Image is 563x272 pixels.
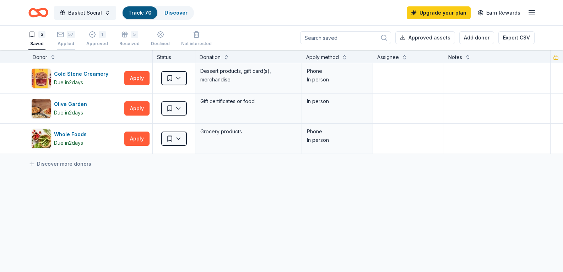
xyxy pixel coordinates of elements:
[300,31,391,44] input: Search saved
[122,6,194,20] button: Track· 70Discover
[28,28,45,50] button: 3Saved
[151,41,170,47] div: Declined
[124,101,150,116] button: Apply
[307,75,368,84] div: In person
[119,41,140,47] div: Received
[200,66,297,85] div: Dessert products, gift card(s), merchandise
[28,160,91,168] a: Discover more donors
[181,28,212,50] button: Not interested
[200,127,297,137] div: Grocery products
[54,108,83,117] div: Due in 2 days
[67,31,75,38] div: 57
[151,28,170,50] button: Declined
[407,6,471,19] a: Upgrade your plan
[307,136,368,144] div: In person
[395,31,455,44] button: Approved assets
[57,41,75,47] div: Applied
[498,31,535,44] button: Export CSV
[86,41,108,47] div: Approved
[306,53,339,62] div: Apply method
[473,6,525,19] a: Earn Rewards
[32,99,51,118] img: Image for Olive Garden
[128,10,152,16] a: Track· 70
[86,28,108,50] button: 1Approved
[181,41,212,47] div: Not interested
[54,139,83,147] div: Due in 2 days
[119,28,140,50] button: 5Received
[164,10,188,16] a: Discover
[31,129,121,149] button: Image for Whole FoodsWhole FoodsDue in2days
[32,69,51,88] img: Image for Cold Stone Creamery
[31,98,121,118] button: Image for Olive GardenOlive GardenDue in2days
[200,96,297,106] div: Gift certificates or food
[124,132,150,146] button: Apply
[32,129,51,148] img: Image for Whole Foods
[124,71,150,85] button: Apply
[54,100,90,108] div: Olive Garden
[54,70,111,78] div: Cold Stone Creamery
[448,53,462,62] div: Notes
[54,6,116,20] button: Basket Social
[31,68,121,88] button: Image for Cold Stone CreameryCold Stone CreameryDue in2days
[38,31,45,38] div: 3
[131,31,138,38] div: 5
[307,67,368,75] div: Phone
[377,53,399,62] div: Assignee
[459,31,494,44] button: Add donor
[54,130,90,139] div: Whole Foods
[57,28,75,50] button: 57Applied
[28,4,48,21] a: Home
[68,9,102,17] span: Basket Social
[200,53,221,62] div: Donation
[54,78,83,87] div: Due in 2 days
[99,31,106,38] div: 1
[307,127,368,136] div: Phone
[28,41,45,47] div: Saved
[33,53,47,62] div: Donor
[153,50,195,63] div: Status
[307,97,368,106] div: In person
